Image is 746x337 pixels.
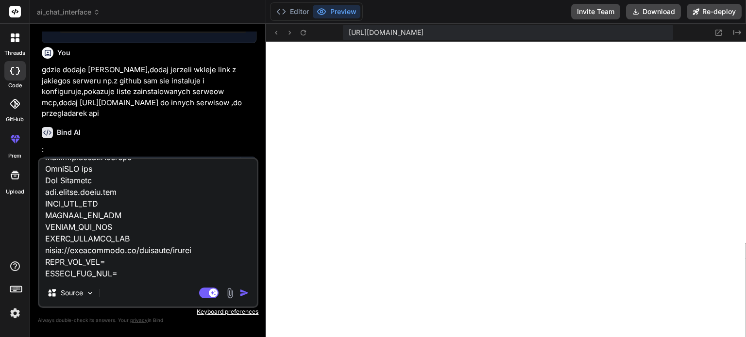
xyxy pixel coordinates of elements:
[8,81,22,90] label: code
[130,317,148,323] span: privacy
[349,28,424,37] span: [URL][DOMAIN_NAME]
[42,157,240,189] button: AI Chat InterfaceClick to open Workbench
[313,5,360,18] button: Preview
[38,316,258,325] p: Always double-check its answers. Your in Bind
[687,4,742,19] button: Re-deploy
[61,288,83,298] p: Source
[626,4,681,19] button: Download
[239,288,249,298] img: icon
[57,48,70,58] h6: You
[39,159,257,279] textarea: Loremips (DO): Sita.co + Adipisci (elitseddo eiu Tempor.in) Utlabor: Etdo.ma (ALI, ENI Adminim, v...
[42,144,256,155] p: :
[57,128,81,137] h6: Bind AI
[266,42,746,337] iframe: Preview
[224,288,236,299] img: attachment
[86,289,94,297] img: Pick Models
[6,188,24,196] label: Upload
[4,49,25,57] label: threads
[7,305,23,321] img: settings
[6,115,24,124] label: GitHub
[571,4,620,19] button: Invite Team
[38,308,258,316] p: Keyboard preferences
[42,64,256,119] p: gdzie dodaje [PERSON_NAME],dodaj jerzeli wkleje link z jakiegos serweru np.z github sam sie insta...
[8,152,21,160] label: prem
[37,7,100,17] span: ai_chat_interface
[272,5,313,18] button: Editor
